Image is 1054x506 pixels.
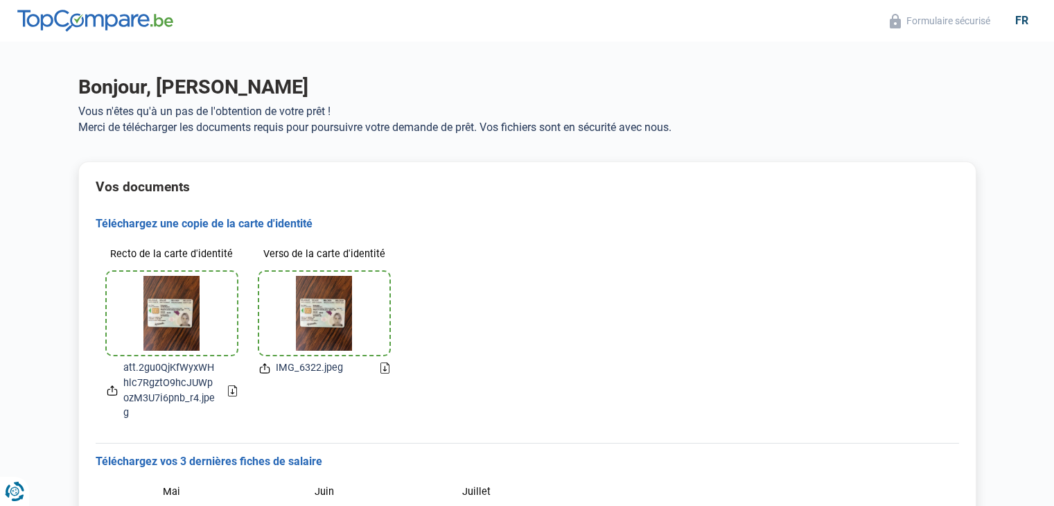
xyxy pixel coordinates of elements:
[96,179,959,195] h2: Vos documents
[228,385,237,396] a: Download
[886,13,994,29] button: Formulaire sécurisé
[412,480,542,505] label: Juillet
[259,480,389,505] label: Juin
[276,360,343,376] span: IMG_6322.jpeg
[107,242,237,266] label: Recto de la carte d'identité
[78,75,976,99] h1: Bonjour, [PERSON_NAME]
[143,276,200,351] img: idCard1File
[78,121,976,134] p: Merci de télécharger les documents requis pour poursuivre votre demande de prêt. Vos fichiers son...
[123,360,217,420] span: att.2gu0QjKfWyxWHhlc7RgztO9hcJUWpozM3U7i6pnb_r4.jpeg
[96,455,959,469] h3: Téléchargez vos 3 dernières fiches de salaire
[259,242,389,266] label: Verso de la carte d'identité
[107,480,237,505] label: Mai
[380,363,389,374] a: Download
[78,105,976,118] p: Vous n'êtes qu'à un pas de l'obtention de votre prêt !
[1007,14,1037,27] div: fr
[17,10,173,32] img: TopCompare.be
[96,217,959,232] h3: Téléchargez une copie de la carte d'identité
[296,276,352,351] img: idCard2File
